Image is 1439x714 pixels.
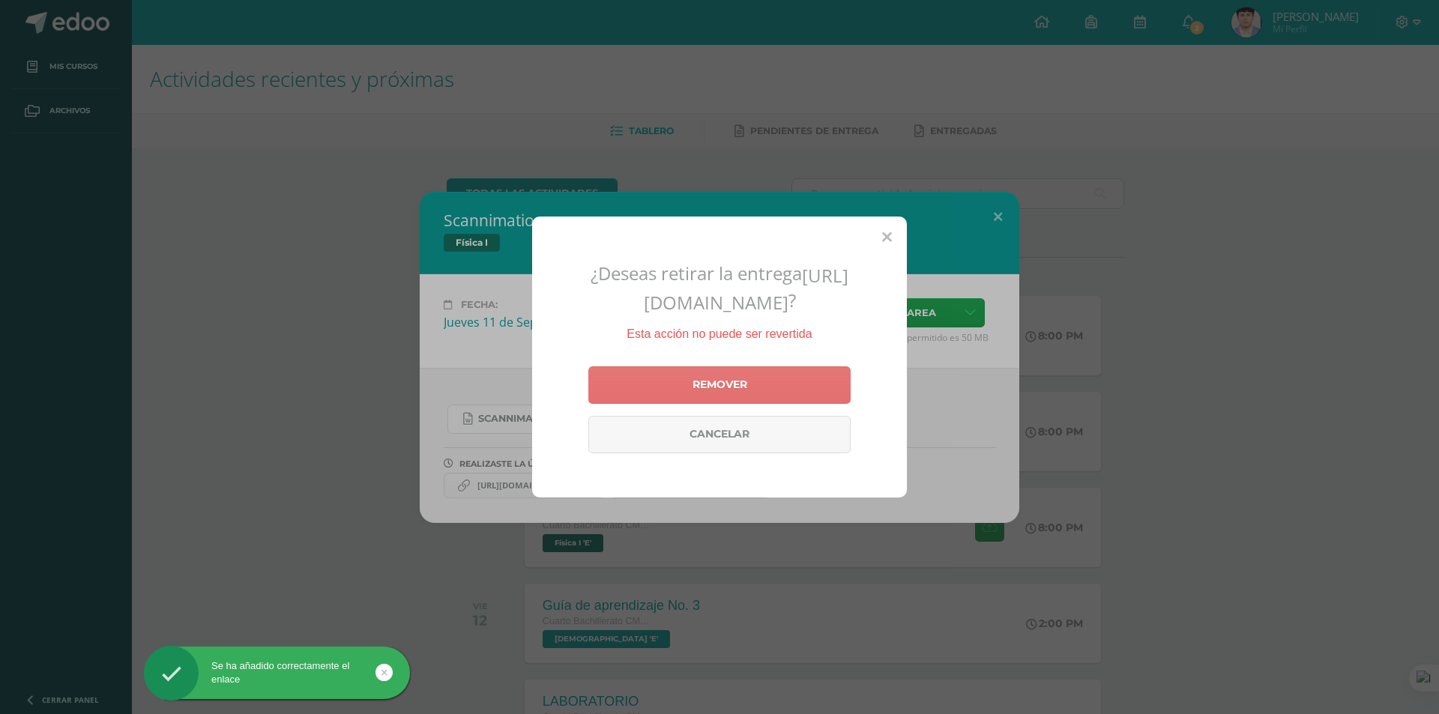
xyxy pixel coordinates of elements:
div: Se ha añadido correctamente el enlace [144,659,410,686]
span: Esta acción no puede ser revertida [627,327,812,340]
a: Remover [588,366,851,404]
h2: ¿Deseas retirar la entrega ? [550,261,889,315]
span: Close (Esc) [882,228,892,246]
a: Cancelar [588,416,851,453]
